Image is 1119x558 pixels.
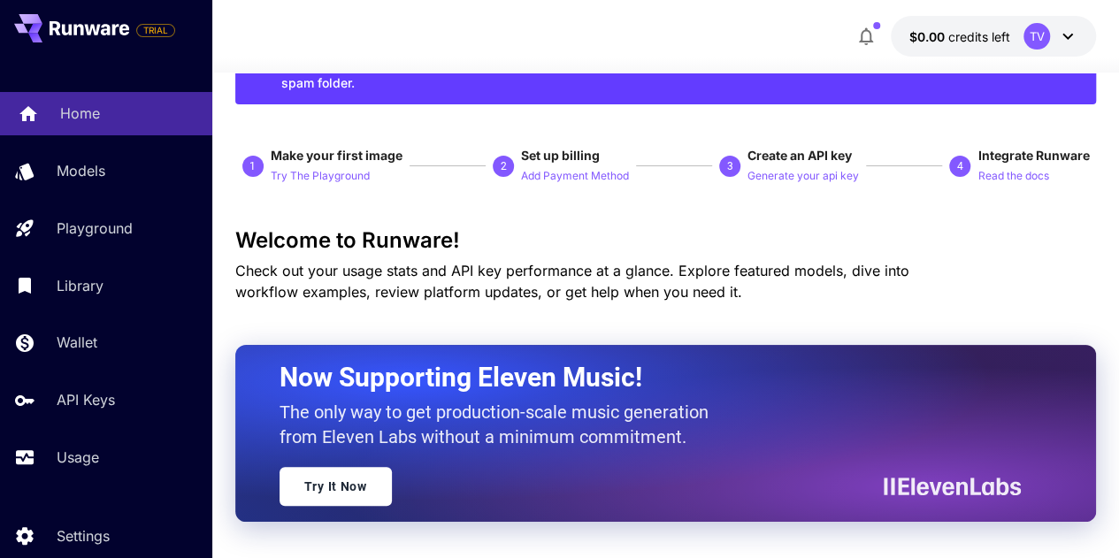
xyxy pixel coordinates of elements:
[280,400,722,449] p: The only way to get production-scale music generation from Eleven Labs without a minimum commitment.
[57,332,97,353] p: Wallet
[57,525,110,547] p: Settings
[235,228,1097,253] h3: Welcome to Runware!
[280,467,392,506] a: Try It Now
[271,168,370,185] p: Try The Playground
[249,158,256,174] p: 1
[727,158,733,174] p: 3
[57,275,103,296] p: Library
[136,19,175,41] span: Add your payment card to enable full platform functionality.
[747,148,852,163] span: Create an API key
[747,168,859,185] p: Generate your api key
[60,103,100,124] p: Home
[57,218,133,239] p: Playground
[521,148,600,163] span: Set up billing
[235,262,909,301] span: Check out your usage stats and API key performance at a glance. Explore featured models, dive int...
[57,447,99,468] p: Usage
[280,361,1008,394] h2: Now Supporting Eleven Music!
[747,164,859,186] button: Generate your api key
[500,158,506,174] p: 2
[271,148,402,163] span: Make your first image
[521,164,629,186] button: Add Payment Method
[977,168,1048,185] p: Read the docs
[977,164,1048,186] button: Read the docs
[947,29,1009,44] span: credits left
[1023,23,1050,50] div: TV
[908,27,1009,46] div: $0.00
[908,29,947,44] span: $0.00
[977,148,1089,163] span: Integrate Runware
[521,168,629,185] p: Add Payment Method
[137,24,174,37] span: TRIAL
[891,16,1096,57] button: $0.00TV
[957,158,963,174] p: 4
[57,389,115,410] p: API Keys
[271,164,370,186] button: Try The Playground
[57,160,105,181] p: Models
